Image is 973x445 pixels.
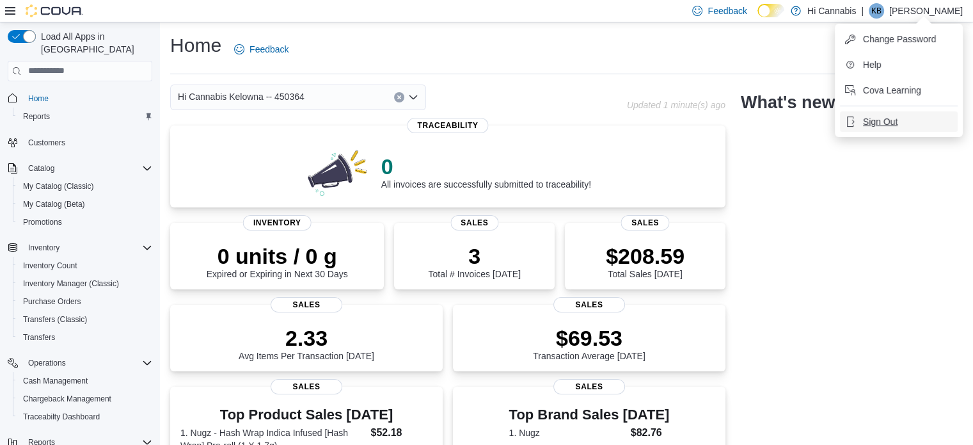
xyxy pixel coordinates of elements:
[170,33,221,58] h1: Home
[3,89,157,108] button: Home
[840,111,958,132] button: Sign Out
[450,215,498,231] span: Sales
[28,138,65,148] span: Customers
[840,80,958,101] button: Cova Learning
[23,90,152,106] span: Home
[243,215,312,231] span: Inventory
[18,409,152,425] span: Traceabilty Dashboard
[23,240,65,255] button: Inventory
[23,314,87,325] span: Transfers (Classic)
[13,293,157,311] button: Purchase Orders
[207,243,348,269] p: 0 units / 0 g
[757,4,784,17] input: Dark Mode
[178,89,305,104] span: Hi Cannabis Kelowna -- 450364
[863,58,882,71] span: Help
[23,217,62,227] span: Promotions
[23,296,81,307] span: Purchase Orders
[23,161,59,176] button: Catalog
[708,4,747,17] span: Feedback
[13,177,157,195] button: My Catalog (Classic)
[863,115,898,128] span: Sign Out
[23,91,54,106] a: Home
[13,408,157,426] button: Traceabilty Dashboard
[23,240,152,255] span: Inventory
[553,379,625,394] span: Sales
[408,92,418,102] button: Open list of options
[627,100,725,110] p: Updated 1 minute(s) ago
[18,197,152,212] span: My Catalog (Beta)
[3,354,157,372] button: Operations
[621,215,669,231] span: Sales
[207,243,348,279] div: Expired or Expiring in Next 30 Days
[23,394,111,404] span: Chargeback Management
[23,134,152,150] span: Customers
[18,330,152,345] span: Transfers
[606,243,684,279] div: Total Sales [DATE]
[370,425,432,441] dd: $52.18
[18,391,152,407] span: Chargeback Management
[807,3,856,19] p: Hi Cannabis
[861,3,864,19] p: |
[840,29,958,49] button: Change Password
[741,92,835,113] h2: What's new
[271,379,342,394] span: Sales
[428,243,520,269] p: 3
[18,373,93,389] a: Cash Management
[28,358,66,368] span: Operations
[180,407,432,423] h3: Top Product Sales [DATE]
[249,43,289,56] span: Feedback
[13,108,157,125] button: Reports
[26,4,83,17] img: Cova
[889,3,963,19] p: [PERSON_NAME]
[18,179,152,194] span: My Catalog (Classic)
[23,135,70,150] a: Customers
[18,179,99,194] a: My Catalog (Classic)
[840,54,958,75] button: Help
[36,30,152,56] span: Load All Apps in [GEOGRAPHIC_DATA]
[305,146,371,197] img: 0
[863,84,921,97] span: Cova Learning
[428,243,520,279] div: Total # Invoices [DATE]
[28,93,49,104] span: Home
[13,213,157,231] button: Promotions
[18,258,152,273] span: Inventory Count
[533,325,645,351] p: $69.53
[381,154,591,179] p: 0
[18,330,60,345] a: Transfers
[13,195,157,213] button: My Catalog (Beta)
[3,239,157,257] button: Inventory
[3,133,157,152] button: Customers
[509,426,626,439] dt: 1. Nugz
[533,325,645,361] div: Transaction Average [DATE]
[394,92,404,102] button: Clear input
[18,312,92,327] a: Transfers (Classic)
[18,109,152,124] span: Reports
[23,376,88,386] span: Cash Management
[18,214,67,230] a: Promotions
[871,3,882,19] span: KB
[23,161,152,176] span: Catalog
[23,332,55,343] span: Transfers
[18,109,55,124] a: Reports
[509,407,670,423] h3: Top Brand Sales [DATE]
[13,311,157,328] button: Transfers (Classic)
[606,243,684,269] p: $208.59
[18,294,152,309] span: Purchase Orders
[23,199,85,209] span: My Catalog (Beta)
[407,118,488,133] span: Traceability
[28,163,54,174] span: Catalog
[863,33,936,45] span: Change Password
[18,197,90,212] a: My Catalog (Beta)
[239,325,374,361] div: Avg Items Per Transaction [DATE]
[381,154,591,190] div: All invoices are successfully submitted to traceability!
[18,276,152,291] span: Inventory Manager (Classic)
[3,159,157,177] button: Catalog
[18,276,124,291] a: Inventory Manager (Classic)
[23,111,50,122] span: Reports
[271,297,342,312] span: Sales
[23,261,77,271] span: Inventory Count
[18,214,152,230] span: Promotions
[18,409,105,425] a: Traceabilty Dashboard
[13,328,157,346] button: Transfers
